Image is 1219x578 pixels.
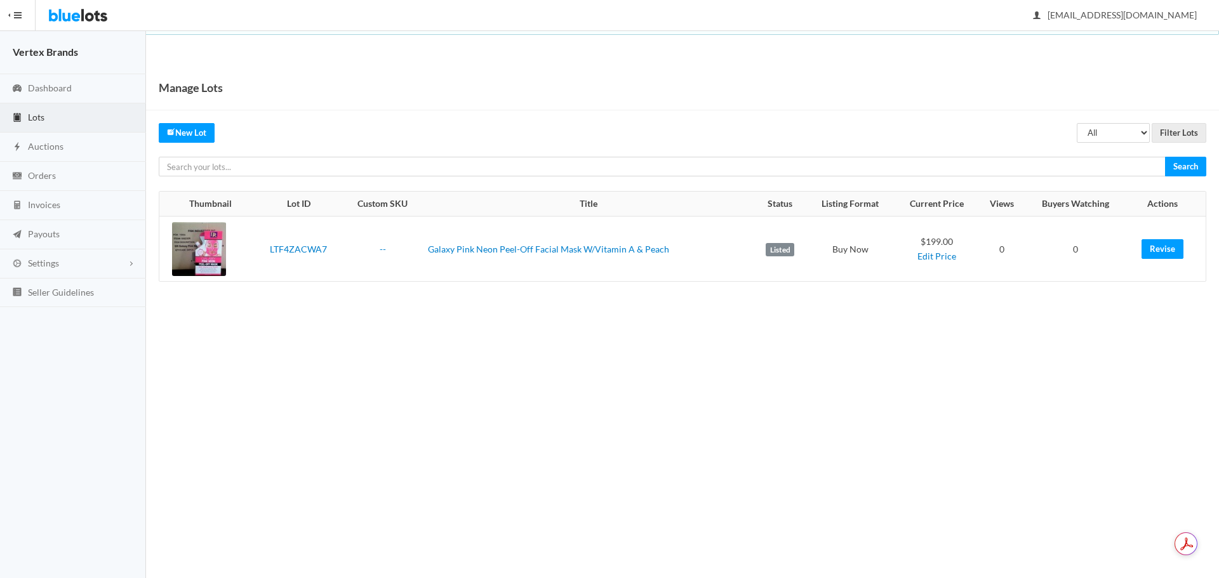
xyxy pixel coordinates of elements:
ion-icon: flash [11,141,23,154]
ion-icon: cash [11,171,23,183]
span: Invoices [28,199,60,210]
span: Seller Guidelines [28,287,94,298]
span: Dashboard [28,82,72,93]
span: Orders [28,170,56,181]
span: Lots [28,112,44,122]
span: Auctions [28,141,63,152]
ion-icon: speedometer [11,83,23,95]
span: Settings [28,258,59,268]
ion-icon: clipboard [11,112,23,124]
ion-icon: list box [11,287,23,299]
ion-icon: person [1030,10,1043,22]
span: [EMAIL_ADDRESS][DOMAIN_NAME] [1034,10,1197,20]
ion-icon: paper plane [11,229,23,241]
ion-icon: cog [11,258,23,270]
ion-icon: calculator [11,200,23,212]
strong: Vertex Brands [13,46,78,58]
span: Payouts [28,228,60,239]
